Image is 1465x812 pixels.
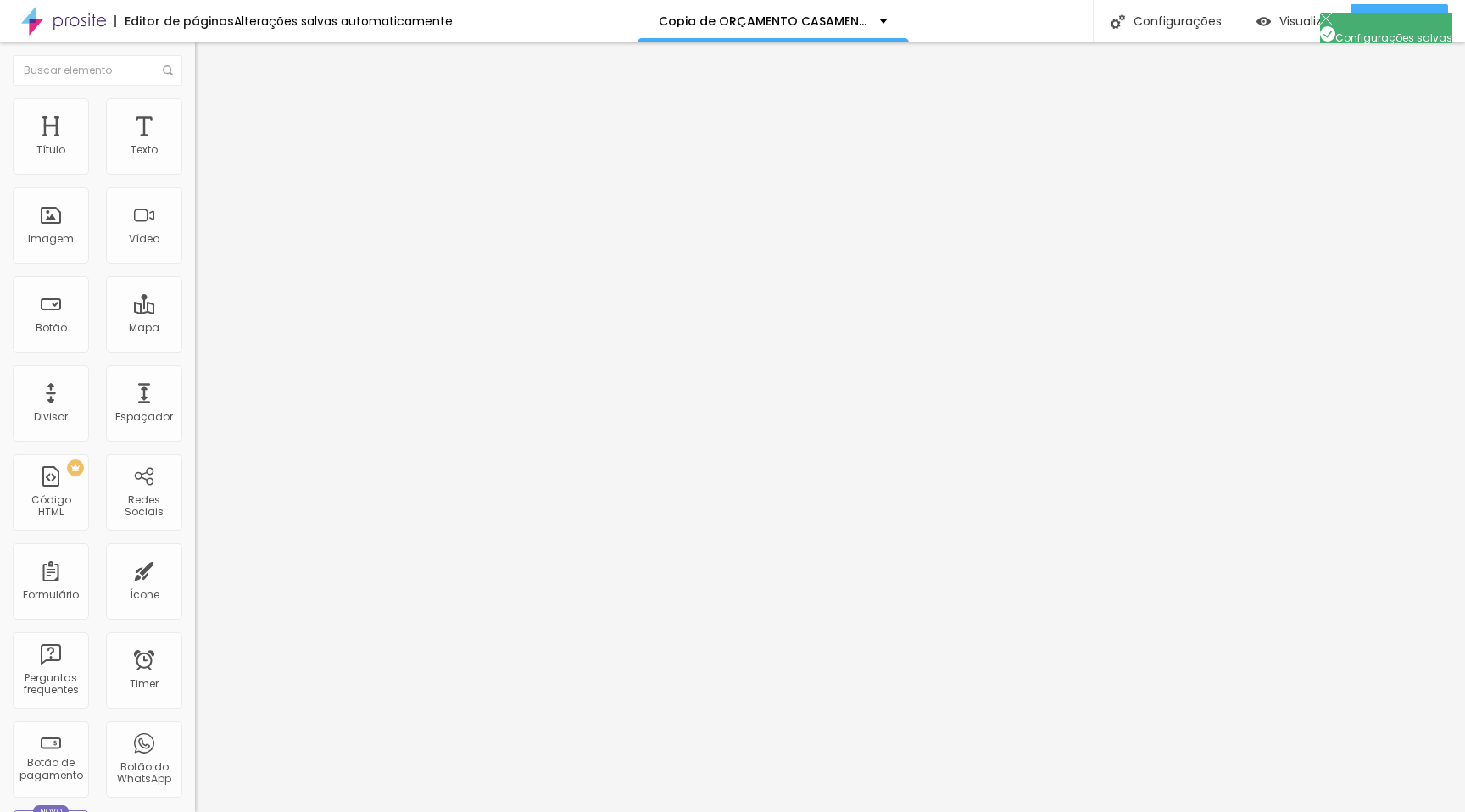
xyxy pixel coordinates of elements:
div: Mapa [129,322,159,334]
div: Formulário [23,589,79,601]
div: Texto [131,144,158,156]
div: Editor de páginas [114,15,234,27]
div: Botão do WhatsApp [110,761,177,786]
div: Divisor [34,411,68,423]
button: Publicar [1351,4,1448,38]
div: Código HTML [17,494,84,519]
div: Timer [130,678,159,690]
span: Visualizar [1279,14,1334,28]
img: Icone [1111,14,1125,29]
div: Espaçador [115,411,173,423]
iframe: Editor [195,42,1465,812]
div: Alterações salvas automaticamente [234,15,453,27]
img: view-1.svg [1256,14,1271,29]
button: Visualizar [1239,4,1351,38]
div: Vídeo [129,233,159,245]
div: Botão [36,322,67,334]
p: Copia de ORÇAMENTO CASAMENTOS 2026 [659,15,866,27]
div: Ícone [130,589,159,601]
div: Botão de pagamento [17,757,84,781]
div: Redes Sociais [110,494,177,519]
img: Icone [163,65,173,75]
img: Icone [1320,26,1335,42]
div: Perguntas frequentes [17,672,84,697]
img: Icone [1320,13,1332,25]
span: Configurações salvas [1320,31,1452,45]
div: Imagem [28,233,74,245]
input: Buscar elemento [13,55,182,86]
div: Título [36,144,65,156]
